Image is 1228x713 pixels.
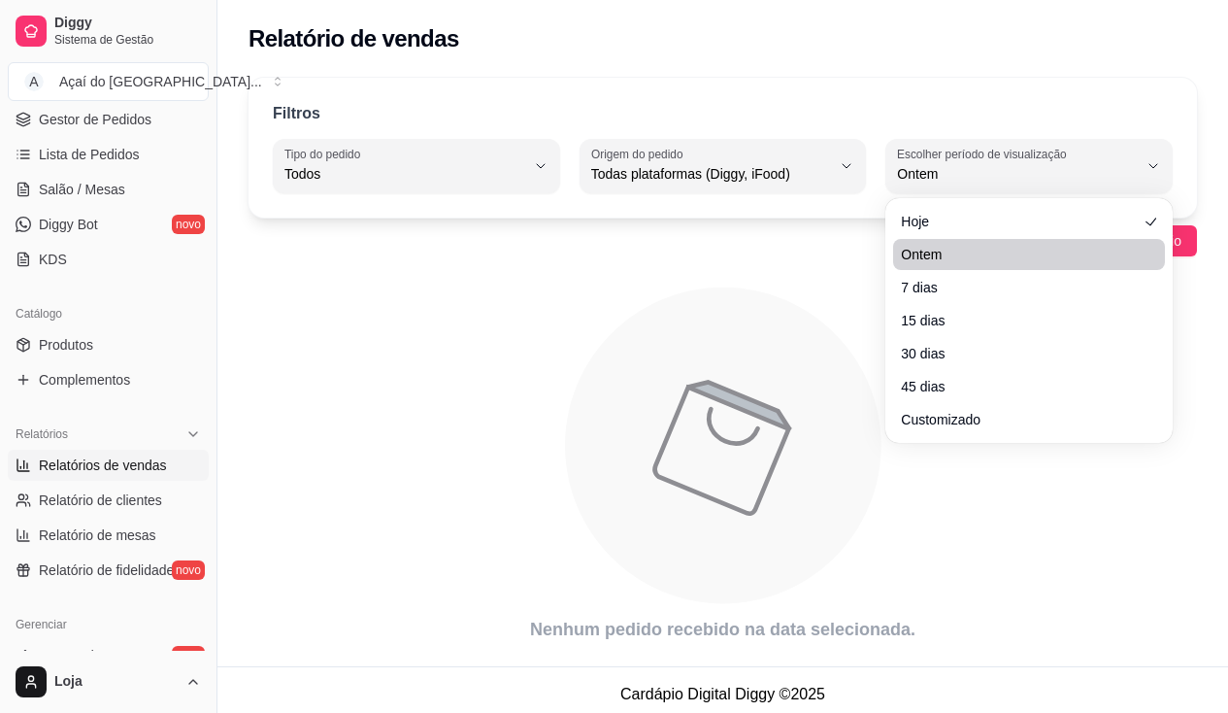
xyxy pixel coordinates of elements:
[901,377,1138,396] span: 45 dias
[249,276,1197,616] div: animation
[284,146,367,162] label: Tipo do pedido
[901,344,1138,363] span: 30 dias
[901,245,1138,264] span: Ontem
[54,15,201,32] span: Diggy
[591,146,689,162] label: Origem do pedido
[39,250,67,269] span: KDS
[901,278,1138,297] span: 7 dias
[24,72,44,91] span: A
[39,335,93,355] span: Produtos
[39,491,162,510] span: Relatório de clientes
[39,526,156,545] span: Relatório de mesas
[897,164,1138,184] span: Ontem
[39,370,130,390] span: Complementos
[39,110,151,129] span: Gestor de Pedidos
[39,145,140,164] span: Lista de Pedidos
[39,646,120,665] span: Entregadores
[8,298,209,329] div: Catálogo
[249,616,1197,643] article: Nenhum pedido recebido na data selecionada.
[901,410,1138,429] span: Customizado
[39,180,125,199] span: Salão / Mesas
[249,23,459,54] h2: Relatório de vendas
[54,32,201,48] span: Sistema de Gestão
[54,673,178,691] span: Loja
[39,215,98,234] span: Diggy Bot
[8,609,209,640] div: Gerenciar
[897,146,1073,162] label: Escolher período de visualização
[16,426,68,442] span: Relatórios
[901,212,1138,231] span: Hoje
[8,62,209,101] button: Select a team
[39,456,167,475] span: Relatórios de vendas
[901,311,1138,330] span: 15 dias
[273,102,320,125] p: Filtros
[591,164,832,184] span: Todas plataformas (Diggy, iFood)
[39,560,174,580] span: Relatório de fidelidade
[284,164,525,184] span: Todos
[59,72,262,91] div: Açaí do [GEOGRAPHIC_DATA] ...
